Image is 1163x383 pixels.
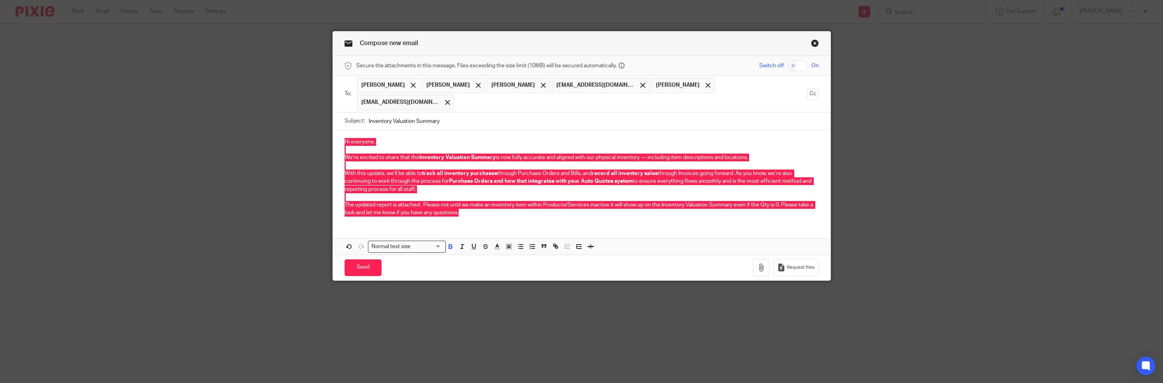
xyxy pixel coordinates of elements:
span: toehler@gabrielgrp.com [552,78,649,93]
span: <em>lori</em>schultz1@att.net [487,78,550,93]
div: Search for option [368,241,446,253]
strong: Purchase Orders and how that integrates with your Auto Quotes system [449,178,633,184]
p: The updated report is attached. Please not until we make an inventory item within Products/Servic... [345,201,819,217]
p: We’re excited to share that the is now fully accurate and aligned with our physical inventory — i... [345,154,819,161]
span: [PERSON_NAME] [656,81,700,89]
span: Request files [787,264,815,271]
span: On [811,62,819,70]
span: Compose new email [360,40,418,46]
button: Cc [807,88,819,100]
input: Search for option [413,243,441,251]
strong: track all inventory purchases [422,171,497,176]
label: To: [345,90,353,98]
a: Close this dialog window [811,39,819,50]
span: [PERSON_NAME] [491,81,535,89]
button: Request files [773,259,818,276]
span: [PERSON_NAME] [361,81,405,89]
span: [EMAIL_ADDRESS][DOMAIN_NAME] [556,81,634,89]
span: Secure the attachments in this message. Files exceeding the size limit (10MB) will be secured aut... [356,62,617,70]
strong: record all inventory sales [592,171,658,176]
input: Send [345,259,382,276]
span: [PERSON_NAME] [426,81,470,89]
label: Subject: [345,117,365,125]
p: With this update, we’ll be able to through Purchase Orders and Bills, and through Invoices going ... [345,170,819,193]
span: Switch off [759,62,784,70]
strong: Inventory Valuation Summary [419,155,496,160]
span: [EMAIL_ADDRESS][DOMAIN_NAME] [361,98,439,106]
p: Hi everyone, [345,138,819,146]
span: Normal text size [370,243,412,251]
